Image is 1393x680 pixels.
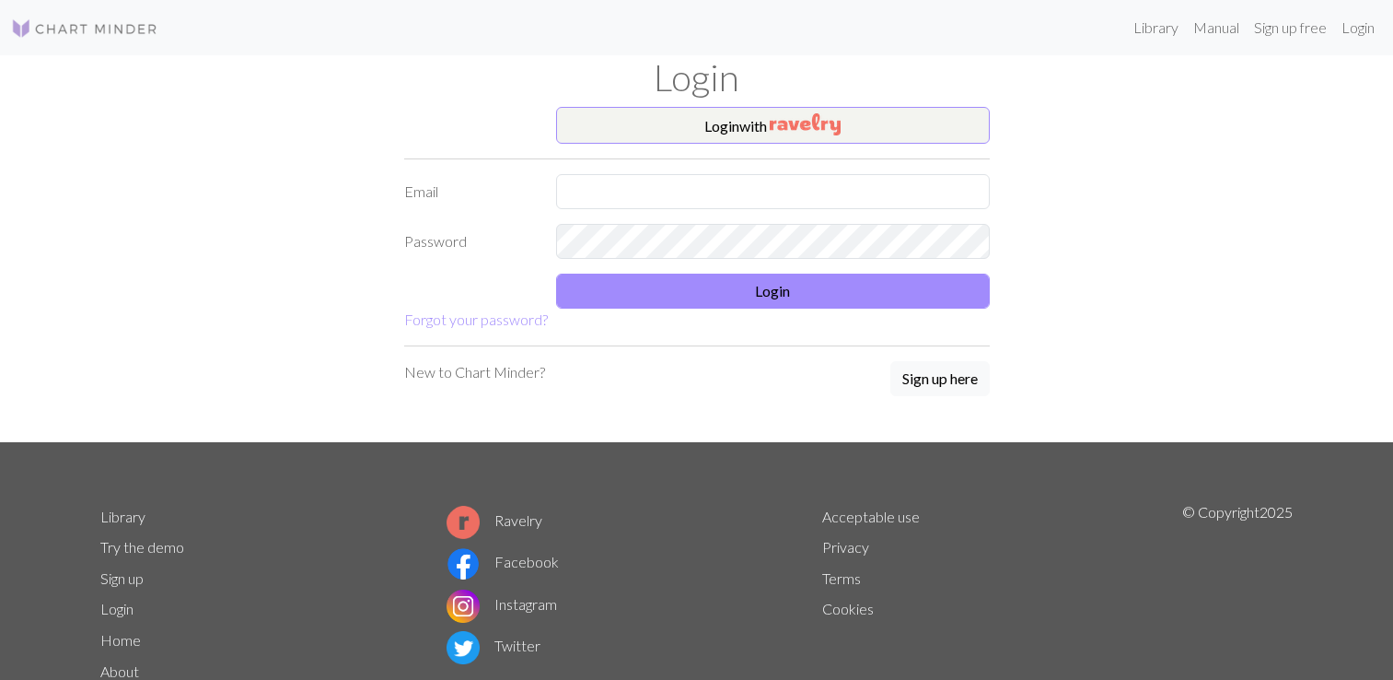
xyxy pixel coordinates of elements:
[100,569,144,587] a: Sign up
[770,113,841,135] img: Ravelry
[1334,9,1382,46] a: Login
[556,274,990,309] button: Login
[404,361,545,383] p: New to Chart Minder?
[447,595,557,613] a: Instagram
[11,18,158,40] img: Logo
[447,631,480,664] img: Twitter logo
[100,508,145,525] a: Library
[822,569,861,587] a: Terms
[100,631,141,649] a: Home
[890,361,990,396] button: Sign up here
[822,600,874,617] a: Cookies
[822,538,869,556] a: Privacy
[1247,9,1334,46] a: Sign up free
[447,590,480,623] img: Instagram logo
[556,107,990,144] button: Loginwith
[890,361,990,398] a: Sign up here
[1186,9,1247,46] a: Manual
[404,311,548,328] a: Forgot your password?
[100,538,184,556] a: Try the demo
[89,55,1305,100] h1: Login
[447,547,480,580] img: Facebook logo
[1126,9,1186,46] a: Library
[393,174,545,209] label: Email
[447,637,540,654] a: Twitter
[100,600,133,617] a: Login
[100,662,139,680] a: About
[447,511,542,529] a: Ravelry
[822,508,920,525] a: Acceptable use
[447,553,559,570] a: Facebook
[447,506,480,539] img: Ravelry logo
[393,224,545,259] label: Password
